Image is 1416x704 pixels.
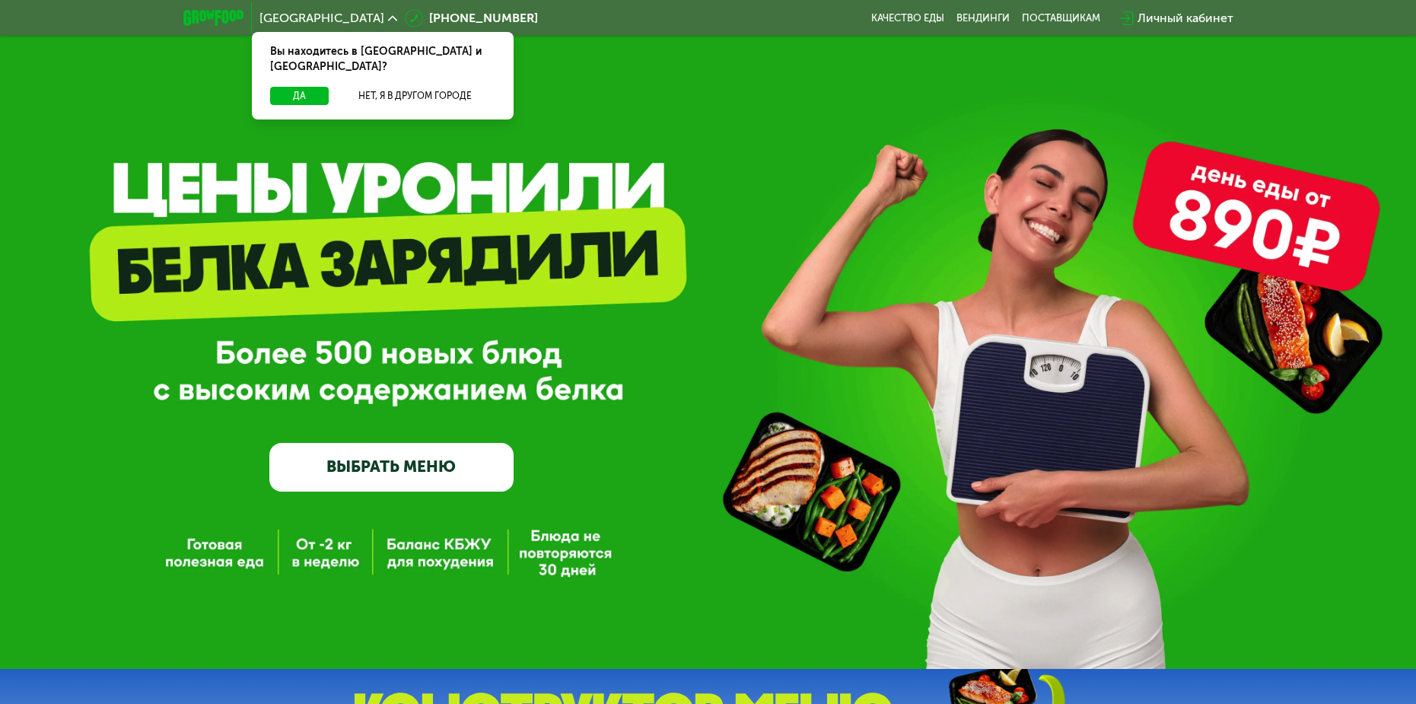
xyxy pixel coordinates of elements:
div: Личный кабинет [1138,9,1233,27]
div: поставщикам [1022,12,1100,24]
span: [GEOGRAPHIC_DATA] [259,12,384,24]
button: Да [270,87,329,105]
button: Нет, я в другом городе [335,87,495,105]
div: Вы находитесь в [GEOGRAPHIC_DATA] и [GEOGRAPHIC_DATA]? [252,32,514,87]
a: Вендинги [956,12,1010,24]
a: ВЫБРАТЬ МЕНЮ [269,443,514,492]
a: Качество еды [871,12,944,24]
a: [PHONE_NUMBER] [405,9,538,27]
